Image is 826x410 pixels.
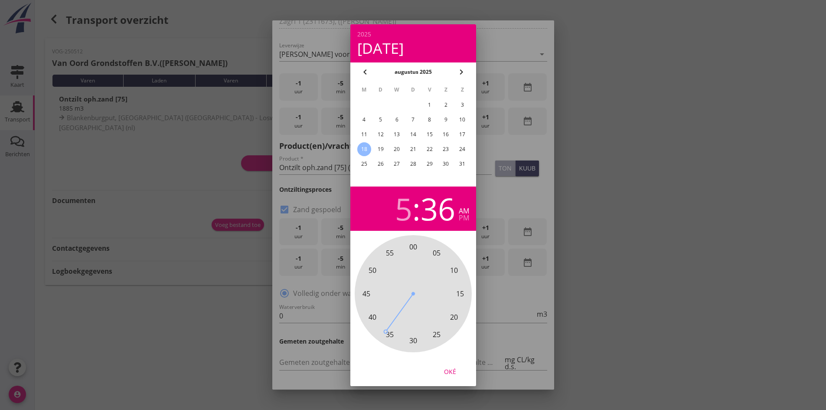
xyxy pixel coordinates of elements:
button: 23 [439,142,453,156]
th: V [421,82,437,97]
button: 3 [455,98,469,112]
span: : [412,194,421,224]
div: am [459,207,469,214]
button: Oké [431,364,469,379]
button: 1 [422,98,436,112]
button: 14 [406,128,420,141]
button: 13 [390,128,404,141]
div: 2025 [357,31,469,37]
button: 28 [406,157,420,171]
button: 18 [357,142,371,156]
button: 12 [373,128,387,141]
div: Oké [438,367,462,376]
span: 25 [433,329,441,339]
button: 2 [439,98,453,112]
button: 7 [406,113,420,127]
button: 9 [439,113,453,127]
span: 10 [450,265,457,276]
th: Z [438,82,454,97]
i: chevron_right [456,67,467,77]
span: 50 [369,265,376,276]
span: 55 [386,248,394,258]
button: 16 [439,128,453,141]
button: 4 [357,113,371,127]
span: 05 [433,248,441,258]
button: 6 [390,113,404,127]
span: 40 [369,312,376,322]
th: W [389,82,405,97]
th: D [372,82,388,97]
i: chevron_left [360,67,370,77]
div: [DATE] [357,41,469,56]
button: augustus 2025 [392,66,434,79]
div: pm [459,214,469,221]
button: 29 [422,157,436,171]
button: 10 [455,113,469,127]
button: 19 [373,142,387,156]
button: 8 [422,113,436,127]
div: 5 [395,194,412,224]
button: 15 [422,128,436,141]
button: 17 [455,128,469,141]
button: 5 [373,113,387,127]
button: 30 [439,157,453,171]
button: 27 [390,157,404,171]
span: 20 [450,312,457,322]
button: 31 [455,157,469,171]
th: Z [454,82,470,97]
button: 25 [357,157,371,171]
th: M [356,82,372,97]
button: 24 [455,142,469,156]
span: 15 [456,289,464,299]
th: D [405,82,421,97]
span: 30 [409,335,417,346]
span: 45 [362,289,370,299]
button: 22 [422,142,436,156]
span: 35 [386,329,394,339]
button: 26 [373,157,387,171]
button: 20 [390,142,404,156]
div: 36 [421,194,455,224]
span: 00 [409,242,417,252]
button: 11 [357,128,371,141]
button: 21 [406,142,420,156]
